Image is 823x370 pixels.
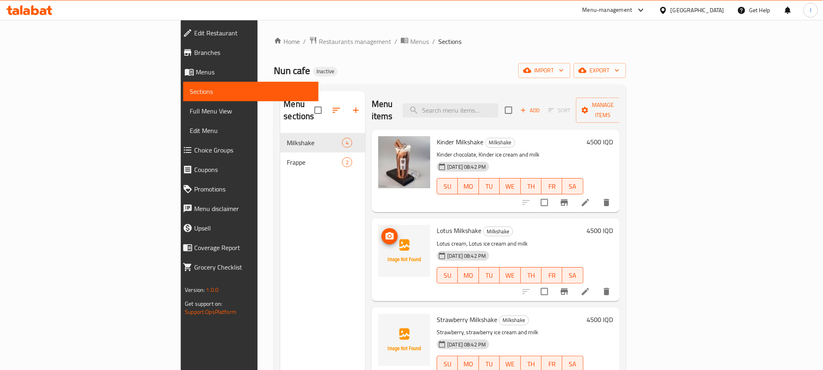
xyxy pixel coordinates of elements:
[483,226,513,236] div: Milkshake
[342,139,352,147] span: 4
[587,136,613,148] h6: 4500 IQD
[517,104,543,117] span: Add item
[458,267,479,283] button: MO
[190,87,312,96] span: Sections
[525,65,564,76] span: import
[183,82,318,101] a: Sections
[461,181,475,192] span: MO
[562,267,583,283] button: SA
[541,178,562,194] button: FR
[444,341,489,348] span: [DATE] 08:42 PM
[580,287,590,296] a: Edit menu item
[437,150,583,160] p: Kinder chocolate, Kinder ice cream and milk
[287,138,342,148] span: Milkshake
[500,178,520,194] button: WE
[194,262,312,272] span: Grocery Checklist
[190,126,312,135] span: Edit Menu
[176,43,318,62] a: Branches
[479,178,500,194] button: TU
[313,67,338,76] div: Inactive
[176,23,318,43] a: Edit Restaurant
[554,193,574,212] button: Branch-specific-item
[524,270,538,281] span: TH
[437,136,483,148] span: Kinder Milkshake
[410,37,429,46] span: Menus
[313,68,338,75] span: Inactive
[403,103,498,118] input: search
[280,130,365,175] nav: Menu sections
[437,313,497,326] span: Strawberry Milkshake
[521,178,541,194] button: TH
[176,199,318,218] a: Menu disclaimer
[432,37,435,46] li: /
[378,225,430,277] img: Lotus Milkshake
[444,163,489,171] span: [DATE] 08:42 PM
[482,181,496,192] span: TU
[519,106,541,115] span: Add
[342,159,352,166] span: 2
[479,267,500,283] button: TU
[185,285,205,295] span: Version:
[194,184,312,194] span: Promotions
[190,106,312,116] span: Full Menu View
[545,358,559,370] span: FR
[287,157,342,167] div: Frappe
[503,181,517,192] span: WE
[503,358,517,370] span: WE
[499,316,528,325] span: Milkshake
[280,133,365,152] div: Milkshake4
[183,121,318,140] a: Edit Menu
[587,314,613,325] h6: 4500 IQD
[597,193,616,212] button: delete
[444,252,489,260] span: [DATE] 08:42 PM
[545,270,559,281] span: FR
[194,48,312,57] span: Branches
[461,358,475,370] span: MO
[176,218,318,238] a: Upsell
[194,145,312,155] span: Choice Groups
[438,37,461,46] span: Sections
[485,138,515,148] div: Milkshake
[482,270,496,281] span: TU
[543,104,576,117] span: Select section first
[536,283,553,300] span: Select to update
[194,165,312,174] span: Coupons
[437,178,458,194] button: SU
[378,314,430,366] img: Strawberry Milkshake
[378,136,430,188] img: Kinder Milkshake
[194,28,312,38] span: Edit Restaurant
[346,100,366,120] button: Add section
[583,5,632,15] div: Menu-management
[327,100,346,120] span: Sort sections
[440,270,455,281] span: SU
[394,37,397,46] li: /
[280,152,365,172] div: Frappe2
[597,282,616,301] button: delete
[671,6,724,15] div: [GEOGRAPHIC_DATA]
[437,267,458,283] button: SU
[580,65,619,76] span: export
[319,37,391,46] span: Restaurants management
[521,267,541,283] button: TH
[580,198,590,207] a: Edit menu item
[583,100,624,120] span: Manage items
[482,358,496,370] span: TU
[196,67,312,77] span: Menus
[381,228,398,244] button: upload picture
[562,178,583,194] button: SA
[518,63,570,78] button: import
[176,62,318,82] a: Menus
[194,243,312,252] span: Coverage Report
[176,160,318,179] a: Coupons
[541,267,562,283] button: FR
[437,224,481,237] span: Lotus Milkshake
[185,307,236,317] a: Support.OpsPlatform
[437,239,583,249] p: Lotus cream, Lotus ice cream and milk
[565,181,580,192] span: SA
[401,36,429,47] a: Menus
[309,36,391,47] a: Restaurants management
[500,267,520,283] button: WE
[461,270,475,281] span: MO
[810,6,811,15] span: l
